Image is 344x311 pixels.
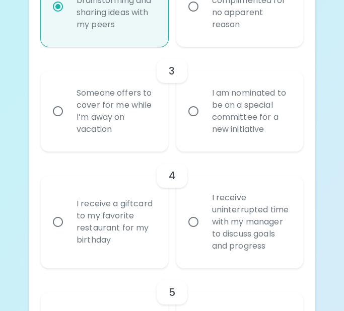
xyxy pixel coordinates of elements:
div: I receive a giftcard to my favorite restaurant for my birthday [68,186,163,258]
h6: 5 [169,284,175,300]
h6: 4 [169,168,175,184]
h6: 3 [169,63,175,79]
div: choice-group-check [41,47,303,151]
div: I am nominated to be on a special committee for a new initiative [204,75,298,147]
div: Someone offers to cover for me while I’m away on vacation [68,75,163,147]
div: I receive uninterrupted time with my manager to discuss goals and progress [204,180,298,264]
div: choice-group-check [41,151,303,268]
